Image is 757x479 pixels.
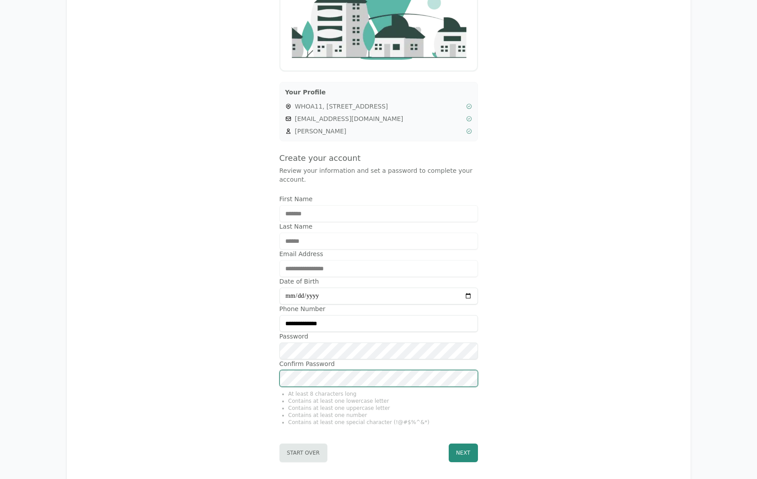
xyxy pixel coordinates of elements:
li: Contains at least one special character (!@#$%^&*) [288,419,478,426]
button: Next [449,444,478,462]
span: [PERSON_NAME] [295,127,462,136]
li: Contains at least one number [288,412,478,419]
li: Contains at least one lowercase letter [288,397,478,405]
label: Password [280,332,478,341]
h4: Create your account [280,152,478,164]
label: Date of Birth [280,277,478,286]
span: WHOA11, [STREET_ADDRESS] [295,102,462,111]
button: Start Over [280,444,327,462]
label: Last Name [280,222,478,231]
label: First Name [280,195,478,203]
p: Review your information and set a password to complete your account. [280,166,478,184]
label: Phone Number [280,304,478,313]
label: Email Address [280,249,478,258]
li: At least 8 characters long [288,390,478,397]
span: [EMAIL_ADDRESS][DOMAIN_NAME] [295,114,462,123]
h3: Your Profile [285,88,472,97]
label: Confirm Password [280,359,478,368]
li: Contains at least one uppercase letter [288,405,478,412]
